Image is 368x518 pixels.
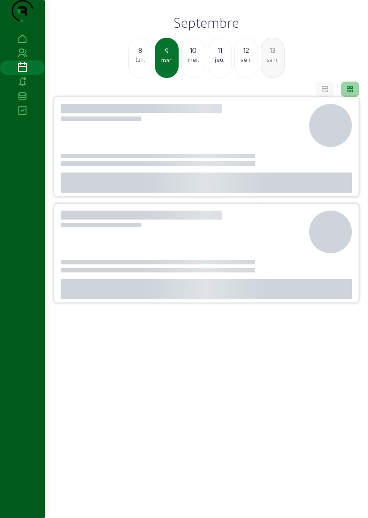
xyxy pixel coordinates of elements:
[156,45,178,56] div: 9
[129,45,152,56] div: 8
[261,45,284,56] div: 13
[182,56,205,64] div: mer.
[235,45,258,56] div: 12
[208,45,231,56] div: 11
[261,56,284,64] div: sam.
[235,56,258,64] div: ven.
[182,45,205,56] div: 10
[50,14,363,30] h2: Septembre
[156,56,178,64] div: mar.
[129,56,152,64] div: lun.
[208,56,231,64] div: jeu.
